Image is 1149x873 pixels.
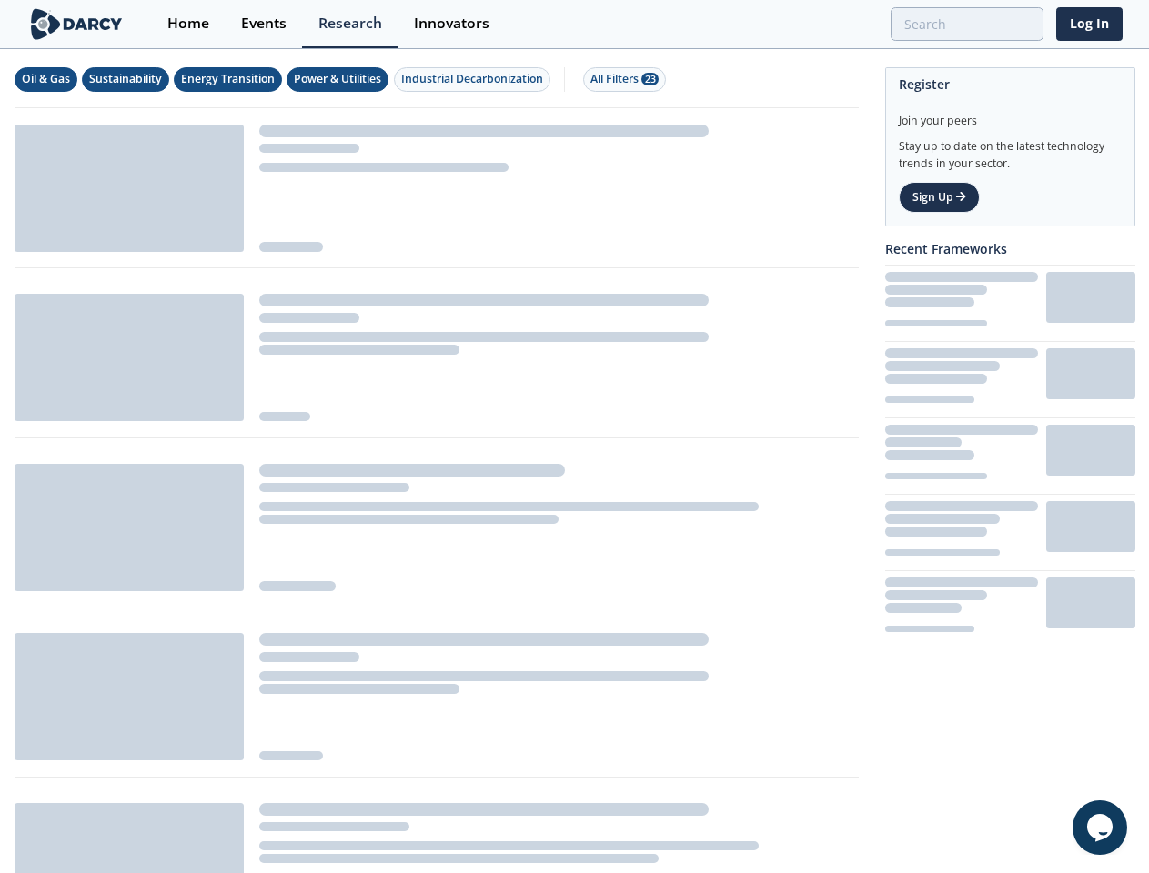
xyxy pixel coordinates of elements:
div: Home [167,16,209,31]
img: logo-wide.svg [27,8,126,40]
div: Innovators [414,16,489,31]
div: Events [241,16,287,31]
button: Power & Utilities [287,67,388,92]
div: Research [318,16,382,31]
div: Sustainability [89,71,162,87]
button: Sustainability [82,67,169,92]
div: Recent Frameworks [885,233,1135,265]
div: Join your peers [899,100,1122,129]
div: Stay up to date on the latest technology trends in your sector. [899,129,1122,172]
div: All Filters [590,71,659,87]
a: Log In [1056,7,1123,41]
a: Sign Up [899,182,980,213]
button: Oil & Gas [15,67,77,92]
div: Oil & Gas [22,71,70,87]
div: Industrial Decarbonization [401,71,543,87]
input: Advanced Search [891,7,1043,41]
iframe: chat widget [1073,800,1131,855]
div: Energy Transition [181,71,275,87]
button: All Filters 23 [583,67,666,92]
div: Power & Utilities [294,71,381,87]
button: Industrial Decarbonization [394,67,550,92]
button: Energy Transition [174,67,282,92]
div: Register [899,68,1122,100]
span: 23 [641,73,659,85]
